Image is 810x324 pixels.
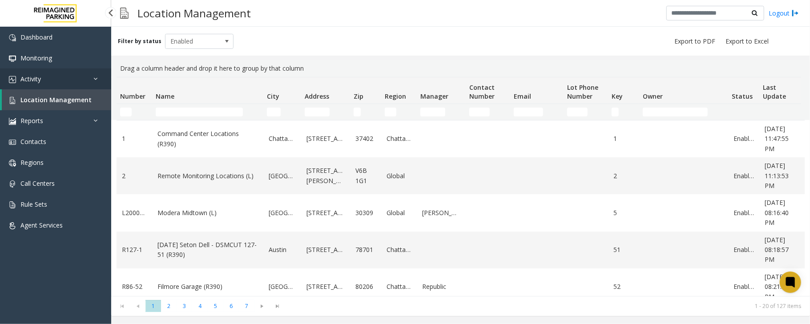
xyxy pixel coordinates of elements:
[20,221,63,229] span: Agent Services
[643,92,663,100] span: Owner
[765,272,798,302] a: [DATE] 08:21:35 PM
[111,77,810,296] div: Data table
[350,104,381,120] td: Zip Filter
[639,104,728,120] td: Owner Filter
[20,75,41,83] span: Activity
[239,300,254,312] span: Page 7
[9,201,16,208] img: 'icon'
[20,54,52,62] span: Monitoring
[122,282,147,292] a: R86-52
[385,108,396,116] input: Region Filter
[305,92,329,100] span: Address
[301,104,350,120] td: Address Filter
[9,118,16,125] img: 'icon'
[613,282,634,292] a: 52
[733,282,754,292] a: Enabled
[765,236,789,264] span: [DATE] 08:18:57 PM
[765,161,789,190] span: [DATE] 11:13:53 PM
[387,171,411,181] a: Global
[613,208,634,218] a: 5
[122,245,147,255] a: R127-1
[20,33,52,41] span: Dashboard
[765,235,798,265] a: [DATE] 08:18:57 PM
[157,208,258,218] a: Modera Midtown (L)
[305,108,330,116] input: Address Filter
[728,77,759,104] th: Status
[765,161,798,191] a: [DATE] 11:13:53 PM
[270,300,286,312] span: Go to the last page
[269,282,296,292] a: [GEOGRAPHIC_DATA]
[20,200,47,208] span: Rule Sets
[733,208,754,218] a: Enabled
[177,300,192,312] span: Page 3
[564,104,608,120] td: Lot Phone Number Filter
[422,208,460,218] a: [PERSON_NAME]
[122,134,147,144] a: 1
[122,171,147,181] a: 2
[223,300,239,312] span: Page 6
[765,124,798,154] a: [DATE] 11:47:55 PM
[643,108,708,116] input: Owner Filter
[765,198,798,228] a: [DATE] 08:16:40 PM
[20,96,92,104] span: Location Management
[192,300,208,312] span: Page 4
[20,137,46,146] span: Contacts
[728,104,759,120] td: Status Filter
[355,208,376,218] a: 30309
[613,134,634,144] a: 1
[291,302,801,310] kendo-pager-info: 1 - 20 of 127 items
[514,108,543,116] input: Email Filter
[9,180,16,188] img: 'icon'
[722,35,772,48] button: Export to Excel
[267,108,281,116] input: City Filter
[157,282,258,292] a: Filmore Garage (R390)
[355,245,376,255] a: 78701
[165,34,220,48] span: Enabled
[272,303,284,310] span: Go to the last page
[769,8,799,18] a: Logout
[145,300,161,312] span: Page 1
[157,171,258,181] a: Remote Monitoring Locations (L)
[9,97,16,104] img: 'icon'
[381,104,417,120] td: Region Filter
[9,34,16,41] img: 'icon'
[355,282,376,292] a: 80206
[120,108,132,116] input: Number Filter
[9,55,16,62] img: 'icon'
[120,2,129,24] img: pageIcon
[354,92,363,100] span: Zip
[733,134,754,144] a: Enabled
[263,104,301,120] td: City Filter
[354,108,361,116] input: Zip Filter
[306,245,345,255] a: [STREET_ADDRESS]
[156,108,243,116] input: Name Filter
[387,208,411,218] a: Global
[20,158,44,167] span: Regions
[306,134,345,144] a: [STREET_ADDRESS]
[9,222,16,229] img: 'icon'
[567,83,598,100] span: Lot Phone Number
[674,37,715,46] span: Export to PDF
[420,92,448,100] span: Manager
[269,134,296,144] a: Chattanooga
[133,2,255,24] h3: Location Management
[733,245,754,255] a: Enabled
[387,245,411,255] a: Chattanooga
[765,272,789,301] span: [DATE] 08:21:35 PM
[420,108,445,116] input: Manager Filter
[612,108,619,116] input: Key Filter
[254,300,270,312] span: Go to the next page
[355,166,376,186] a: V6B 1G1
[120,92,145,100] span: Number
[306,208,345,218] a: [STREET_ADDRESS]
[422,282,460,292] a: Republic
[387,282,411,292] a: Chattanooga
[466,104,510,120] td: Contact Number Filter
[9,76,16,83] img: 'icon'
[469,83,495,100] span: Contact Number
[306,166,345,186] a: [STREET_ADDRESS][PERSON_NAME]
[161,300,177,312] span: Page 2
[208,300,223,312] span: Page 5
[613,171,634,181] a: 2
[267,92,279,100] span: City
